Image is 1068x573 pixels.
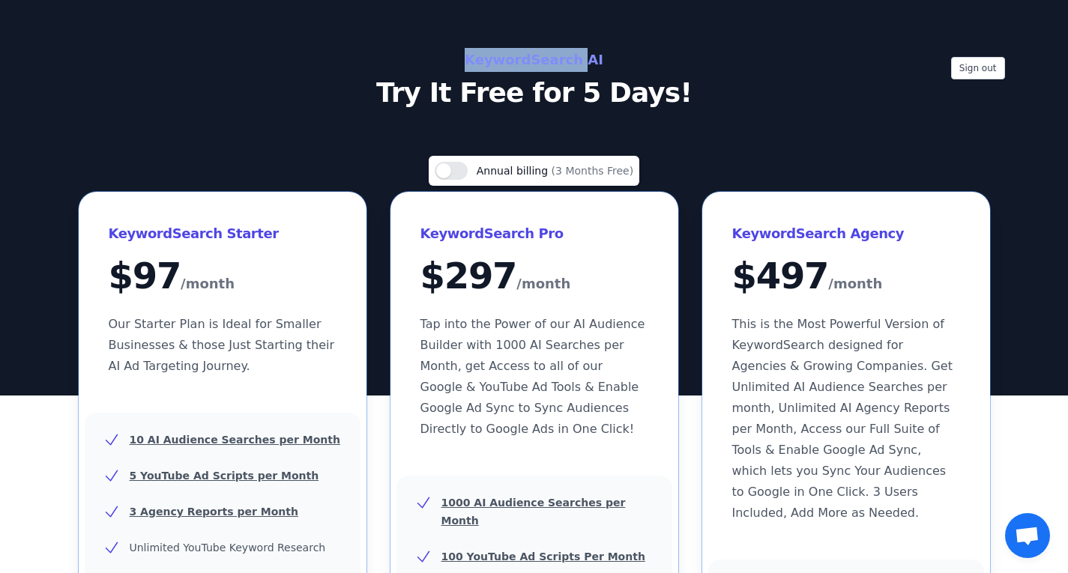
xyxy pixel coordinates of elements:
[477,165,552,177] span: Annual billing
[552,165,634,177] span: (3 Months Free)
[420,258,648,296] div: $ 297
[109,222,337,246] h3: KeywordSearch Starter
[130,542,326,554] span: Unlimited YouTube Keyword Research
[951,57,1005,79] button: Sign out
[109,317,335,373] span: Our Starter Plan is Ideal for Smaller Businesses & those Just Starting their AI Ad Targeting Jour...
[732,222,960,246] h3: KeywordSearch Agency
[441,551,645,563] u: 100 YouTube Ad Scripts Per Month
[732,258,960,296] div: $ 497
[130,470,319,482] u: 5 YouTube Ad Scripts per Month
[130,506,298,518] u: 3 Agency Reports per Month
[420,222,648,246] h3: KeywordSearch Pro
[1005,513,1050,558] a: Open chat
[420,317,645,436] span: Tap into the Power of our AI Audience Builder with 1000 AI Searches per Month, get Access to all ...
[199,48,870,72] h2: KeywordSearch AI
[109,258,337,296] div: $ 97
[516,272,570,296] span: /month
[732,317,953,520] span: This is the Most Powerful Version of KeywordSearch designed for Agencies & Growing Companies. Get...
[828,272,882,296] span: /month
[199,78,870,108] p: Try It Free for 5 Days!
[130,434,340,446] u: 10 AI Audience Searches per Month
[181,272,235,296] span: /month
[441,497,626,527] u: 1000 AI Audience Searches per Month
